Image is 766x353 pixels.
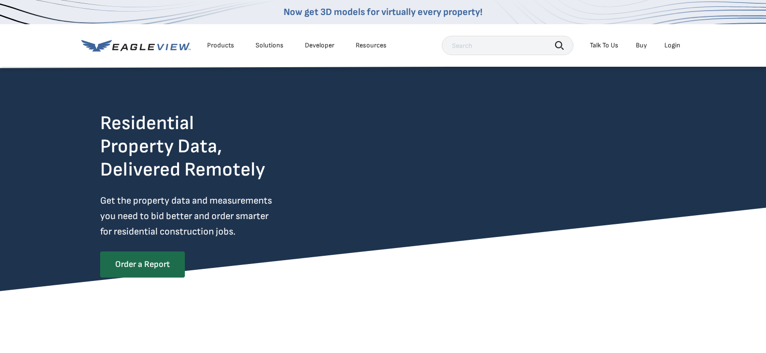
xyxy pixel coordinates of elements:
div: Products [207,41,234,50]
a: Buy [636,41,647,50]
a: Order a Report [100,251,185,278]
div: Login [664,41,680,50]
p: Get the property data and measurements you need to bid better and order smarter for residential c... [100,193,312,239]
a: Now get 3D models for virtually every property! [284,6,482,18]
input: Search [442,36,573,55]
h2: Residential Property Data, Delivered Remotely [100,112,265,181]
div: Solutions [255,41,284,50]
a: Developer [305,41,334,50]
div: Talk To Us [590,41,618,50]
div: Resources [356,41,387,50]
